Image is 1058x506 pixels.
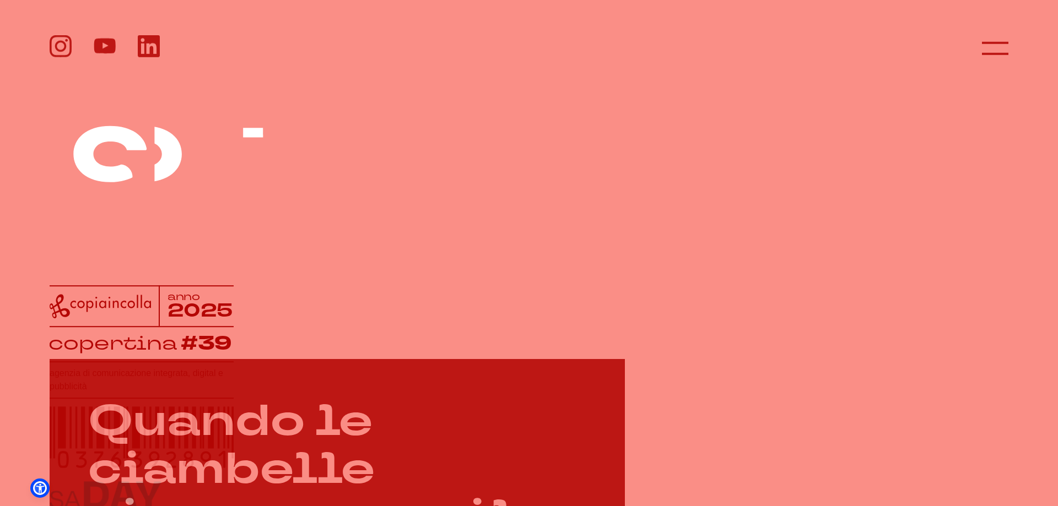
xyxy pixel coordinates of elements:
tspan: 2025 [168,298,234,324]
h1: agenzia di comunicazione integrata, digital e pubblicità [50,367,234,393]
tspan: anno [168,290,201,303]
tspan: copertina [48,330,177,356]
tspan: #39 [181,330,233,357]
a: Open Accessibility Menu [33,481,47,495]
